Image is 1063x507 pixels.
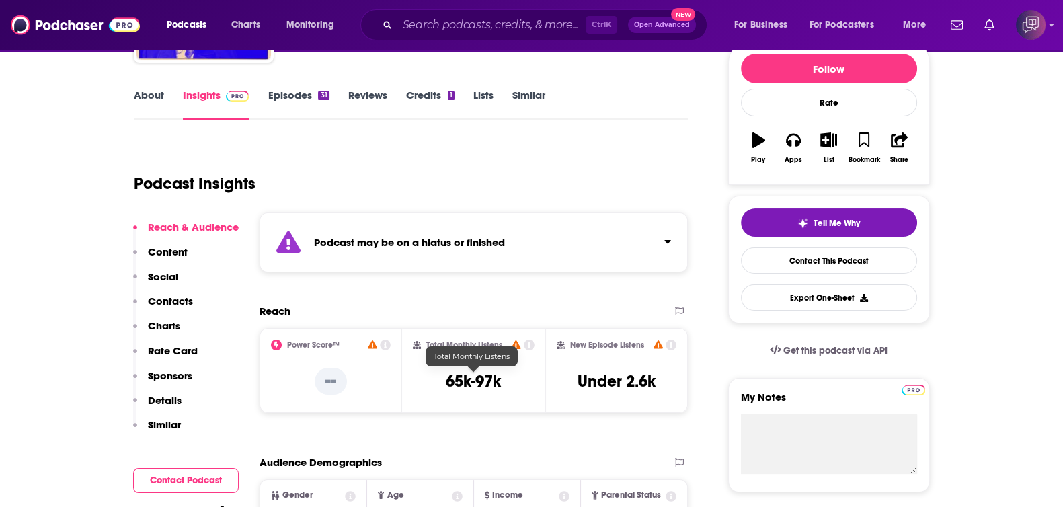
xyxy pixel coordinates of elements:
[282,491,313,500] span: Gender
[277,14,352,36] button: open menu
[492,491,523,500] span: Income
[133,344,198,369] button: Rate Card
[776,124,811,172] button: Apps
[148,295,193,307] p: Contacts
[783,345,888,356] span: Get this podcast via API
[814,218,860,229] span: Tell Me Why
[741,54,917,83] button: Follow
[1016,10,1046,40] button: Show profile menu
[473,89,494,120] a: Lists
[903,15,926,34] span: More
[847,124,881,172] button: Bookmark
[570,340,644,350] h2: New Episode Listens
[148,319,180,332] p: Charts
[314,236,505,249] strong: Podcast may be on a hiatus or finished
[133,221,239,245] button: Reach & Audience
[824,156,834,164] div: List
[148,369,192,382] p: Sponsors
[848,156,879,164] div: Bookmark
[287,340,340,350] h2: Power Score™
[348,89,387,120] a: Reviews
[133,270,178,295] button: Social
[741,89,917,116] div: Rate
[260,212,688,272] section: Click to expand status details
[133,319,180,344] button: Charts
[397,14,586,36] input: Search podcasts, credits, & more...
[318,91,329,100] div: 31
[148,418,181,431] p: Similar
[434,352,510,361] span: Total Monthly Listens
[512,89,545,120] a: Similar
[183,89,249,120] a: InsightsPodchaser Pro
[902,385,925,395] img: Podchaser Pro
[894,14,943,36] button: open menu
[979,13,1000,36] a: Show notifications dropdown
[133,245,188,270] button: Content
[226,91,249,102] img: Podchaser Pro
[148,344,198,357] p: Rate Card
[759,334,899,367] a: Get this podcast via API
[133,468,239,493] button: Contact Podcast
[671,8,695,21] span: New
[741,247,917,274] a: Contact This Podcast
[881,124,916,172] button: Share
[231,15,260,34] span: Charts
[945,13,968,36] a: Show notifications dropdown
[902,383,925,395] a: Pro website
[578,371,656,391] h3: Under 2.6k
[148,221,239,233] p: Reach & Audience
[133,394,182,419] button: Details
[890,156,908,164] div: Share
[387,491,403,500] span: Age
[148,245,188,258] p: Content
[134,173,255,194] h1: Podcast Insights
[741,284,917,311] button: Export One-Sheet
[801,14,894,36] button: open menu
[811,124,846,172] button: List
[634,22,690,28] span: Open Advanced
[725,14,804,36] button: open menu
[734,15,787,34] span: For Business
[268,89,329,120] a: Episodes31
[260,305,290,317] h2: Reach
[373,9,720,40] div: Search podcasts, credits, & more...
[628,17,696,33] button: Open AdvancedNew
[448,91,455,100] div: 1
[810,15,874,34] span: For Podcasters
[741,124,776,172] button: Play
[148,394,182,407] p: Details
[11,12,140,38] img: Podchaser - Follow, Share and Rate Podcasts
[406,89,455,120] a: Credits1
[260,456,382,469] h2: Audience Demographics
[286,15,334,34] span: Monitoring
[785,156,802,164] div: Apps
[601,491,661,500] span: Parental Status
[741,391,917,414] label: My Notes
[797,218,808,229] img: tell me why sparkle
[1016,10,1046,40] img: User Profile
[133,369,192,394] button: Sponsors
[148,270,178,283] p: Social
[1016,10,1046,40] span: Logged in as corioliscompany
[223,14,268,36] a: Charts
[741,208,917,237] button: tell me why sparkleTell Me Why
[586,16,617,34] span: Ctrl K
[315,368,347,395] p: --
[133,418,181,443] button: Similar
[133,295,193,319] button: Contacts
[167,15,206,34] span: Podcasts
[134,89,164,120] a: About
[426,340,502,350] h2: Total Monthly Listens
[446,371,501,391] h3: 65k-97k
[751,156,765,164] div: Play
[157,14,224,36] button: open menu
